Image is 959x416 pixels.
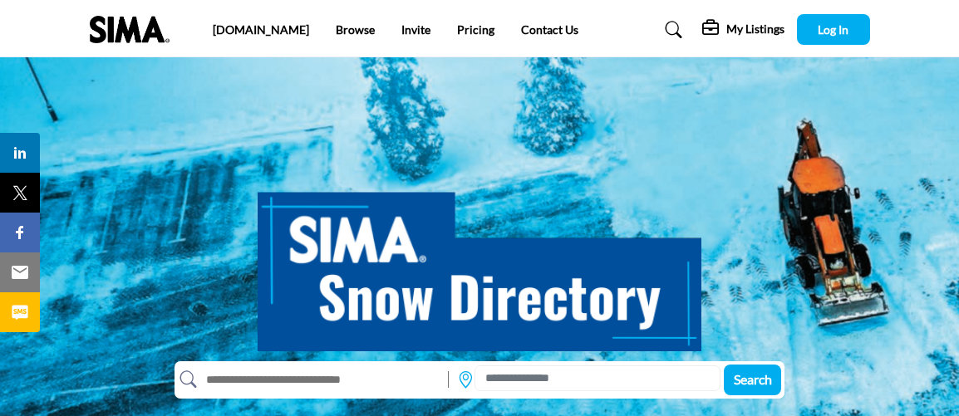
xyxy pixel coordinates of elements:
[726,22,784,37] h5: My Listings
[336,22,375,37] a: Browse
[818,22,848,37] span: Log In
[649,17,693,43] a: Search
[797,14,870,45] button: Log In
[258,174,701,351] img: SIMA Snow Directory
[444,367,453,392] img: Rectangle%203585.svg
[521,22,578,37] a: Contact Us
[401,22,430,37] a: Invite
[734,371,772,387] span: Search
[724,365,781,395] button: Search
[213,22,309,37] a: [DOMAIN_NAME]
[702,20,784,40] div: My Listings
[90,16,178,43] img: Site Logo
[457,22,494,37] a: Pricing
